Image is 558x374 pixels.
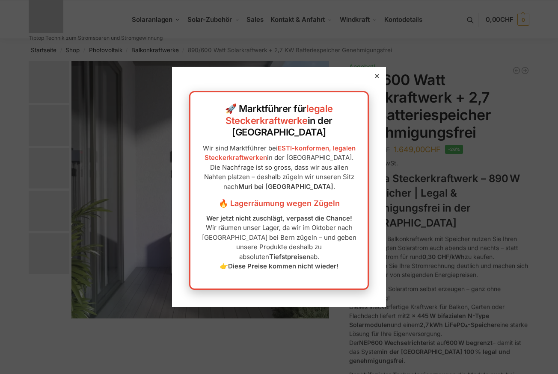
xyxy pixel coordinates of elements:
[269,253,310,261] strong: Tiefstpreisen
[206,214,352,222] strong: Wer jetzt nicht zuschlägt, verpasst die Chance!
[199,198,359,209] h3: 🔥 Lagerräumung wegen Zügeln
[205,144,356,162] a: ESTI-konformen, legalen Steckerkraftwerken
[238,183,333,191] strong: Muri bei [GEOGRAPHIC_DATA]
[199,144,359,192] p: Wir sind Marktführer bei in der [GEOGRAPHIC_DATA]. Die Nachfrage ist so gross, dass wir aus allen...
[228,262,338,270] strong: Diese Preise kommen nicht wieder!
[226,103,333,126] a: legale Steckerkraftwerke
[199,214,359,271] p: Wir räumen unser Lager, da wir im Oktober nach [GEOGRAPHIC_DATA] bei Bern zügeln – und geben unse...
[199,103,359,138] h2: 🚀 Marktführer für in der [GEOGRAPHIC_DATA]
